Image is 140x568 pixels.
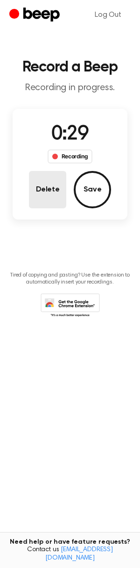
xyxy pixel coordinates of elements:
[7,60,133,75] h1: Record a Beep
[9,6,62,24] a: Beep
[29,171,66,208] button: Delete Audio Record
[45,547,113,561] a: [EMAIL_ADDRESS][DOMAIN_NAME]
[7,272,133,286] p: Tired of copying and pasting? Use the extension to automatically insert your recordings.
[48,149,93,163] div: Recording
[74,171,111,208] button: Save Audio Record
[85,4,131,26] a: Log Out
[7,82,133,94] p: Recording in progress.
[51,125,89,144] span: 0:29
[6,546,134,562] span: Contact us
